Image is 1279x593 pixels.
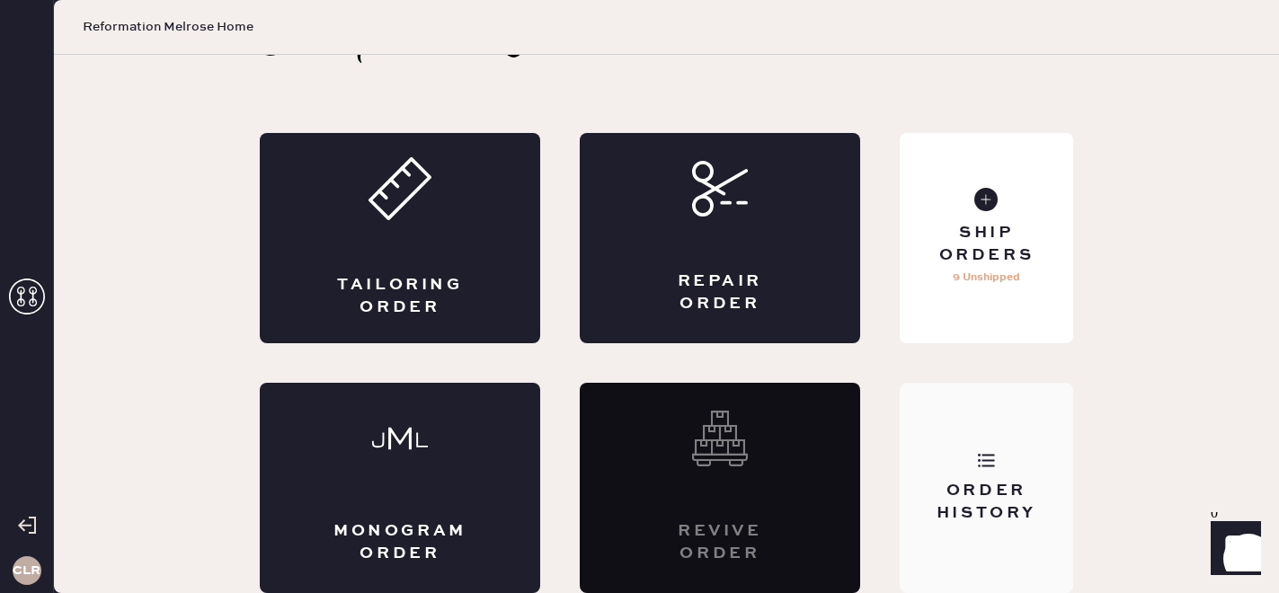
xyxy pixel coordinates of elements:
[1194,512,1271,589] iframe: Front Chat
[652,520,788,565] div: Revive order
[13,564,40,577] h3: CLR
[83,18,253,36] span: Reformation Melrose Home
[914,480,1059,525] div: Order History
[652,270,788,315] div: Repair Order
[953,267,1020,288] p: 9 Unshipped
[580,383,860,593] div: Interested? Contact us at care@hemster.co
[332,520,468,565] div: Monogram Order
[332,274,468,319] div: Tailoring Order
[914,222,1059,267] div: Ship Orders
